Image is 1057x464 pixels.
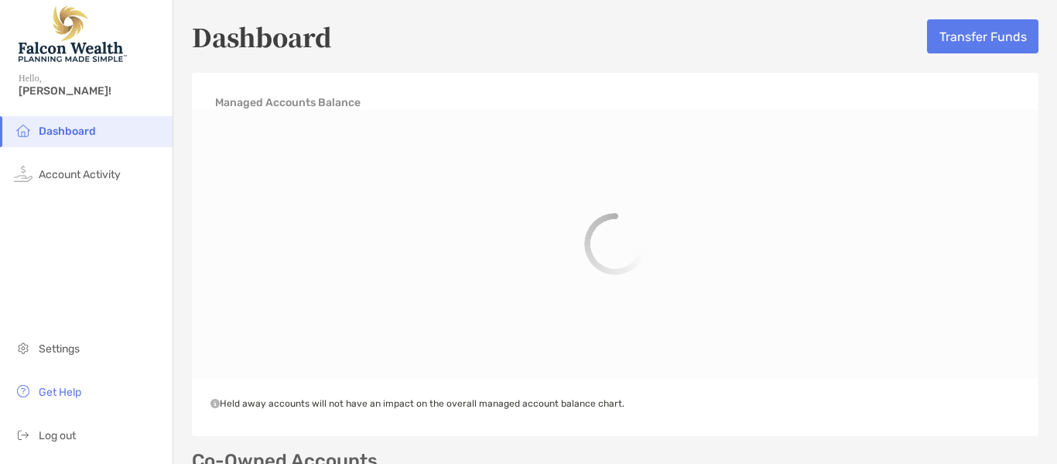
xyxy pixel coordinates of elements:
[14,339,32,357] img: settings icon
[39,386,81,399] span: Get Help
[19,6,127,62] img: Falcon Wealth Planning Logo
[14,164,32,183] img: activity icon
[927,19,1038,53] button: Transfer Funds
[39,429,76,442] span: Log out
[19,84,163,98] span: [PERSON_NAME]!
[39,125,96,138] span: Dashboard
[14,121,32,139] img: household icon
[39,342,80,356] span: Settings
[192,19,332,54] h5: Dashboard
[14,425,32,444] img: logout icon
[215,96,361,109] h4: Managed Accounts Balance
[210,398,624,409] span: Held away accounts will not have an impact on the overall managed account balance chart.
[14,382,32,400] img: get-help icon
[39,168,121,181] span: Account Activity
